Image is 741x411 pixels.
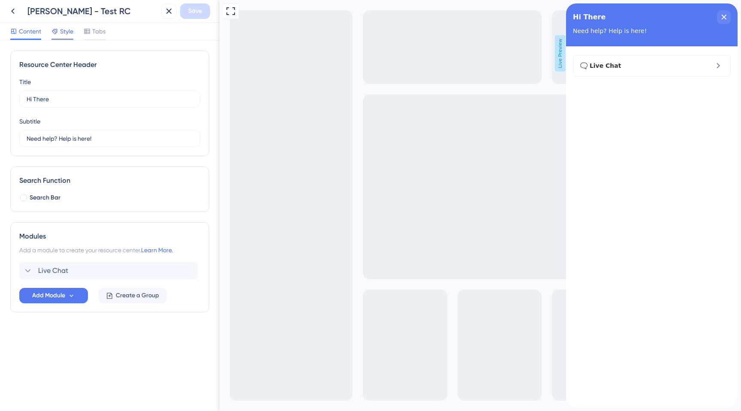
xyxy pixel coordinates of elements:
[19,26,41,36] span: Content
[98,288,167,303] button: Create a Group
[32,290,65,301] span: Add Module
[7,24,81,31] span: Need help? Help is here!
[151,7,165,21] div: close resource center
[38,266,68,276] span: Live Chat
[27,5,158,17] div: [PERSON_NAME] - Test RC
[49,4,52,11] div: 3
[116,290,159,301] span: Create a Group
[188,6,202,16] span: Save
[7,7,39,20] span: Hi There
[19,262,200,279] div: Live Chat
[19,116,40,127] div: Subtitle
[335,35,346,72] span: Live Preview
[19,288,88,303] button: Add Module
[19,60,200,70] div: Resource Center Header
[60,26,73,36] span: Style
[27,94,193,104] input: Title
[141,247,173,254] a: Learn More.
[19,231,200,242] div: Modules
[14,57,129,67] span: 🗨️ Live Chat
[19,77,31,87] div: Title
[19,247,141,254] span: Add a module to create your resource center.
[14,57,129,67] div: Live Chat
[27,134,193,143] input: Description
[30,193,60,203] span: Search Bar
[92,26,105,36] span: Tabs
[180,3,210,19] button: Save
[19,175,200,186] div: Search Function
[6,2,43,12] span: Get Started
